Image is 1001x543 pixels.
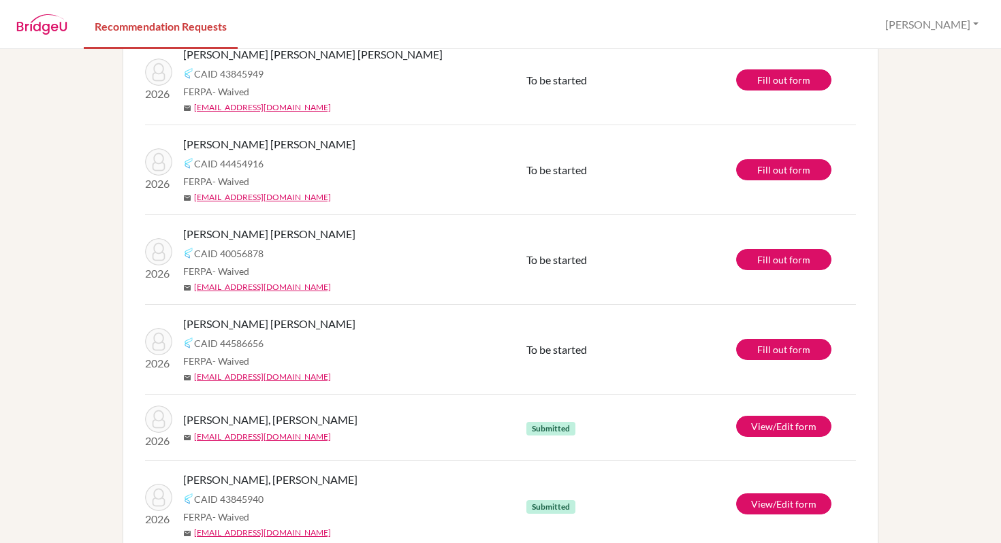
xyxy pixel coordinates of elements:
[145,176,172,192] p: 2026
[526,500,575,514] span: Submitted
[183,158,194,169] img: Common App logo
[183,433,191,442] span: mail
[183,493,194,504] img: Common App logo
[212,86,249,97] span: - Waived
[183,136,355,152] span: [PERSON_NAME] [PERSON_NAME]
[194,157,264,171] span: CAID 44454916
[212,355,249,367] span: - Waived
[183,104,191,112] span: mail
[183,248,194,259] img: Common App logo
[183,84,249,99] span: FERPA
[212,265,249,277] span: - Waived
[194,67,264,81] span: CAID 43845949
[183,510,249,524] span: FERPA
[183,338,194,348] img: Common App logo
[194,527,331,539] a: [EMAIL_ADDRESS][DOMAIN_NAME]
[145,355,172,372] p: 2026
[194,431,331,443] a: [EMAIL_ADDRESS][DOMAIN_NAME]
[145,59,172,86] img: Gomez Rizo, Natalia Maria Engracia
[183,529,191,538] span: mail
[183,316,355,332] span: [PERSON_NAME] [PERSON_NAME]
[736,159,831,180] a: Fill out form
[879,12,985,37] button: [PERSON_NAME]
[183,284,191,292] span: mail
[194,191,331,203] a: [EMAIL_ADDRESS][DOMAIN_NAME]
[194,492,264,506] span: CAID 43845940
[183,194,191,202] span: mail
[145,511,172,527] p: 2026
[183,68,194,79] img: Common App logo
[145,433,172,449] p: 2026
[736,416,831,437] a: View/Edit form
[736,69,831,90] a: Fill out form
[145,265,172,282] p: 2026
[194,336,264,350] span: CAID 44586656
[194,246,264,261] span: CAID 40056878
[145,148,172,176] img: Rodriguez Gutierrez, Luis David
[526,73,587,86] span: To be started
[736,249,831,270] a: Fill out form
[194,281,331,293] a: [EMAIL_ADDRESS][DOMAIN_NAME]
[183,374,191,382] span: mail
[736,339,831,360] a: Fill out form
[183,46,443,63] span: [PERSON_NAME] [PERSON_NAME] [PERSON_NAME]
[212,176,249,187] span: - Waived
[526,343,587,356] span: To be started
[183,412,357,428] span: [PERSON_NAME], [PERSON_NAME]
[145,406,172,433] img: Barquero Rocha, Harel Kalet
[183,226,355,242] span: [PERSON_NAME] [PERSON_NAME]
[212,511,249,523] span: - Waived
[526,422,575,435] span: Submitted
[526,163,587,176] span: To be started
[145,86,172,102] p: 2026
[736,493,831,514] a: View/Edit form
[84,2,238,49] a: Recommendation Requests
[183,264,249,278] span: FERPA
[145,238,172,265] img: Pilarte Velez, Alejandro Humberto
[526,253,587,266] span: To be started
[145,328,172,355] img: Coloma Martinez, Mia
[183,472,357,488] span: [PERSON_NAME], [PERSON_NAME]
[183,174,249,188] span: FERPA
[145,484,172,511] img: Avendano Orozco, Sofia Carolina
[16,14,67,35] img: BridgeU logo
[183,354,249,368] span: FERPA
[194,101,331,114] a: [EMAIL_ADDRESS][DOMAIN_NAME]
[194,371,331,383] a: [EMAIL_ADDRESS][DOMAIN_NAME]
